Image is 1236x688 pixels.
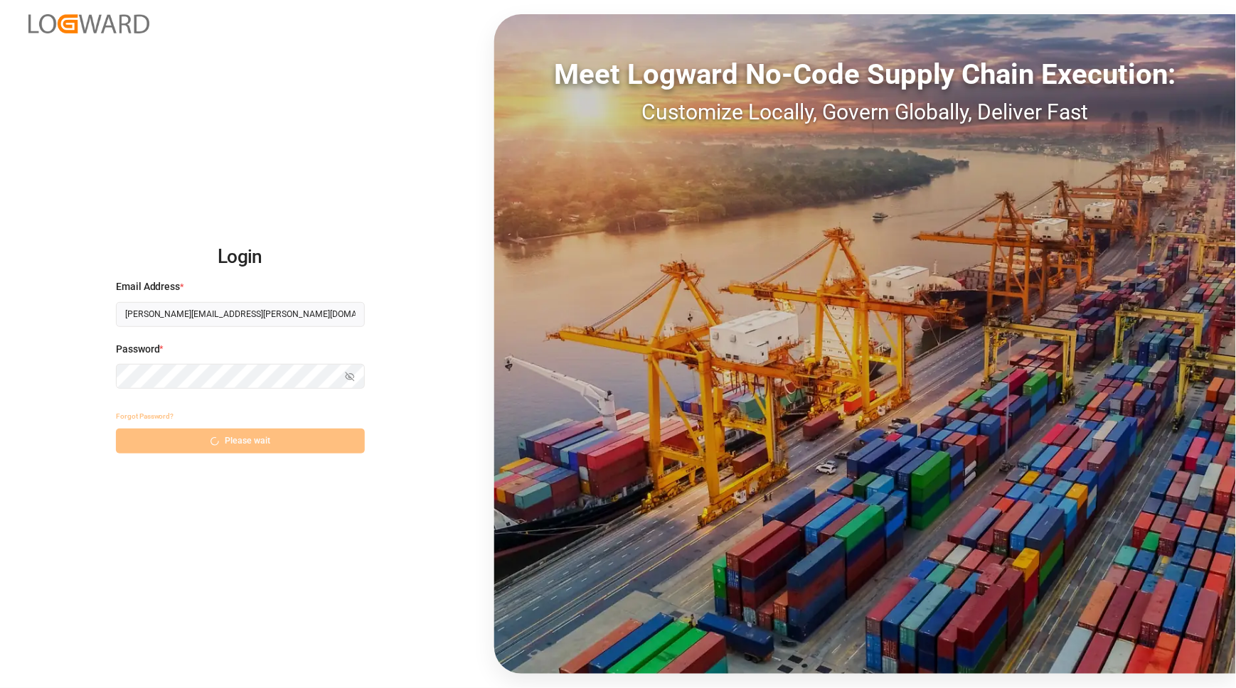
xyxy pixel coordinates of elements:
[116,235,365,280] h2: Login
[116,342,160,357] span: Password
[494,53,1236,96] div: Meet Logward No-Code Supply Chain Execution:
[28,14,149,33] img: Logward_new_orange.png
[494,96,1236,128] div: Customize Locally, Govern Globally, Deliver Fast
[116,302,365,327] input: Enter your email
[116,279,181,294] span: Email Address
